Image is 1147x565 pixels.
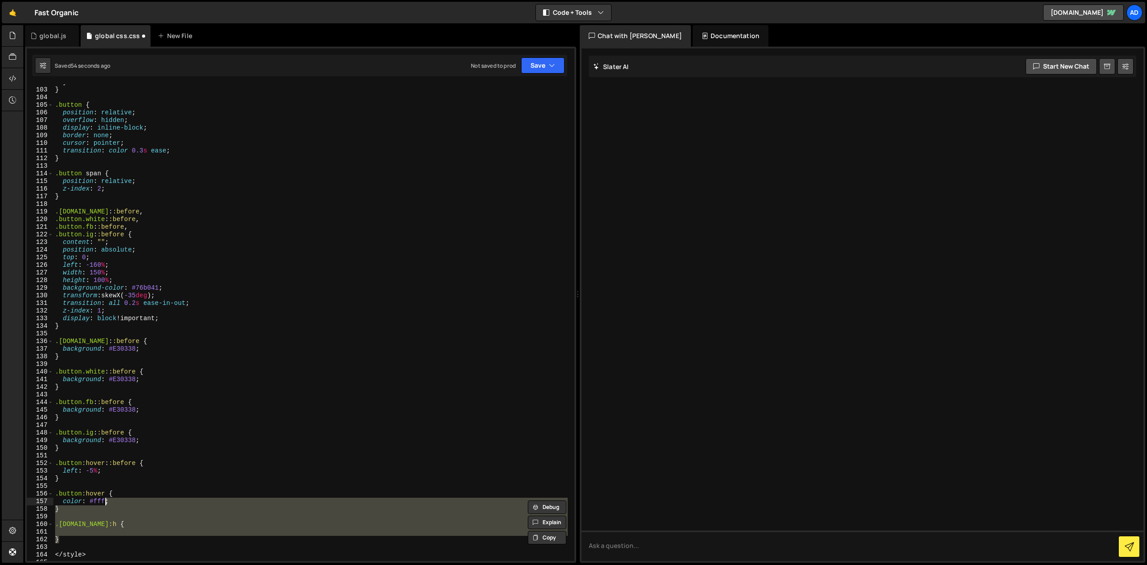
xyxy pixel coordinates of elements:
[39,31,66,40] div: global.js
[27,422,53,429] div: 147
[27,482,53,490] div: 155
[27,246,53,254] div: 124
[27,139,53,147] div: 110
[593,62,629,71] h2: Slater AI
[27,429,53,437] div: 148
[27,475,53,482] div: 154
[27,94,53,101] div: 104
[71,62,110,70] div: 54 seconds ago
[521,57,565,74] button: Save
[27,200,53,208] div: 118
[27,231,53,239] div: 122
[536,4,611,21] button: Code + Tools
[27,277,53,284] div: 128
[27,543,53,551] div: 163
[34,7,78,18] div: Fast Organic
[27,513,53,521] div: 159
[27,239,53,246] div: 123
[27,132,53,139] div: 109
[27,208,53,216] div: 119
[27,254,53,261] div: 125
[27,216,53,223] div: 120
[27,414,53,422] div: 146
[1126,4,1143,21] a: ad
[27,338,53,345] div: 136
[27,322,53,330] div: 134
[27,406,53,414] div: 145
[27,178,53,185] div: 115
[27,86,53,94] div: 103
[693,25,768,47] div: Documentation
[27,376,53,383] div: 141
[580,25,691,47] div: Chat with [PERSON_NAME]
[1043,4,1124,21] a: [DOMAIN_NAME]
[27,284,53,292] div: 129
[27,300,53,307] div: 131
[27,551,53,559] div: 164
[2,2,24,23] a: 🤙
[27,269,53,277] div: 127
[27,391,53,399] div: 143
[27,444,53,452] div: 150
[27,536,53,543] div: 162
[27,490,53,498] div: 156
[471,62,516,70] div: Not saved to prod
[27,185,53,193] div: 116
[27,460,53,467] div: 152
[27,124,53,132] div: 108
[27,315,53,322] div: 133
[27,261,53,269] div: 126
[27,155,53,162] div: 112
[27,528,53,536] div: 161
[1026,58,1097,74] button: Start new chat
[27,368,53,376] div: 140
[27,170,53,178] div: 114
[27,101,53,109] div: 105
[27,399,53,406] div: 144
[27,437,53,444] div: 149
[27,193,53,200] div: 117
[27,147,53,155] div: 111
[528,500,566,514] button: Debug
[528,516,566,529] button: Explain
[27,361,53,368] div: 139
[27,353,53,361] div: 138
[27,223,53,231] div: 121
[27,467,53,475] div: 153
[27,505,53,513] div: 158
[95,31,140,40] div: global css.css
[27,307,53,315] div: 132
[27,109,53,117] div: 106
[27,117,53,124] div: 107
[27,292,53,300] div: 130
[27,345,53,353] div: 137
[27,498,53,505] div: 157
[528,531,566,544] button: Copy
[55,62,110,70] div: Saved
[27,452,53,460] div: 151
[158,31,195,40] div: New File
[27,383,53,391] div: 142
[27,162,53,170] div: 113
[27,330,53,338] div: 135
[27,521,53,528] div: 160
